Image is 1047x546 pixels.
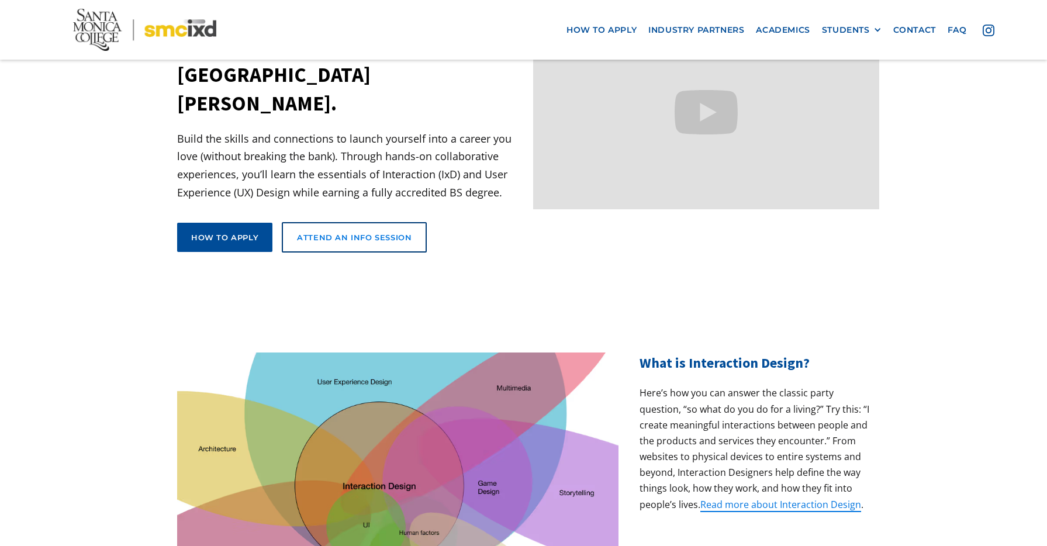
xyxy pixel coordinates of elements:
p: Build the skills and connections to launch yourself into a career you love (without breaking the ... [177,130,524,201]
iframe: Design your future with a Bachelor's Degree in Interaction Design from Santa Monica College [533,15,880,210]
a: contact [887,19,942,40]
h1: with a Bachelor’s Degree in Interaction Design from [GEOGRAPHIC_DATA][PERSON_NAME]. [177,4,524,118]
p: Here’s how you can answer the classic party question, “so what do you do for a living?” Try this:... [640,385,870,513]
img: icon - instagram [983,24,994,36]
img: Santa Monica College - SMC IxD logo [73,9,216,51]
a: how to apply [561,19,642,40]
div: STUDENTS [822,25,882,34]
h2: What is Interaction Design? [640,353,870,374]
a: Attend an Info Session [282,222,427,253]
a: Academics [750,19,816,40]
a: industry partners [642,19,750,40]
a: faq [942,19,973,40]
div: Attend an Info Session [297,232,412,243]
a: Read more about Interaction Design [700,498,861,512]
div: How to apply [191,232,258,243]
div: STUDENTS [822,25,870,34]
a: How to apply [177,223,272,252]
